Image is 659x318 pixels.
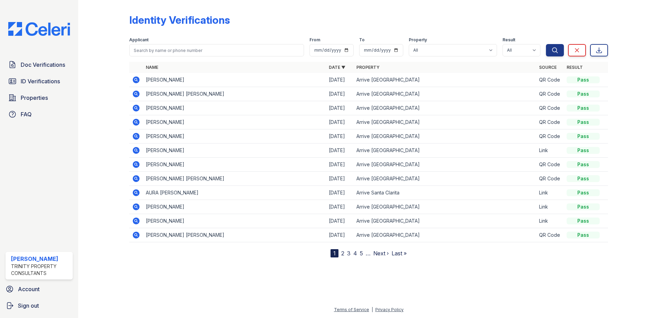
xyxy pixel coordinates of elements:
div: Pass [567,161,600,168]
a: 3 [347,250,351,257]
a: Result [567,65,583,70]
div: Pass [567,105,600,112]
td: QR Code [536,228,564,242]
a: Privacy Policy [375,307,404,312]
span: ID Verifications [21,77,60,85]
div: 1 [331,249,338,257]
a: Property [356,65,379,70]
div: | [372,307,373,312]
td: Arrive [GEOGRAPHIC_DATA] [354,214,537,228]
td: QR Code [536,101,564,115]
td: [DATE] [326,172,354,186]
td: [PERSON_NAME] [PERSON_NAME] [143,87,326,101]
td: Arrive [GEOGRAPHIC_DATA] [354,158,537,172]
td: Arrive [GEOGRAPHIC_DATA] [354,101,537,115]
label: Property [409,37,427,43]
a: Date ▼ [329,65,345,70]
label: Applicant [129,37,149,43]
div: Trinity Property Consultants [11,263,70,277]
td: [DATE] [326,129,354,144]
div: Pass [567,91,600,97]
td: Arrive [GEOGRAPHIC_DATA] [354,172,537,186]
a: Doc Verifications [6,58,73,72]
td: Link [536,144,564,158]
td: Arrive [GEOGRAPHIC_DATA] [354,87,537,101]
div: Pass [567,232,600,238]
td: [DATE] [326,228,354,242]
span: … [366,249,371,257]
td: [DATE] [326,200,354,214]
td: Arrive [GEOGRAPHIC_DATA] [354,115,537,129]
td: [PERSON_NAME] [143,158,326,172]
td: Arrive [GEOGRAPHIC_DATA] [354,73,537,87]
td: [PERSON_NAME] [143,101,326,115]
td: [DATE] [326,73,354,87]
td: [PERSON_NAME] [PERSON_NAME] [143,228,326,242]
td: Arrive [GEOGRAPHIC_DATA] [354,200,537,214]
td: QR Code [536,115,564,129]
div: Pass [567,218,600,224]
td: QR Code [536,73,564,87]
td: [DATE] [326,115,354,129]
a: Next › [373,250,389,257]
a: FAQ [6,107,73,121]
td: [DATE] [326,214,354,228]
td: [DATE] [326,101,354,115]
a: 2 [341,250,344,257]
td: QR Code [536,129,564,144]
td: [PERSON_NAME] [143,73,326,87]
td: Arrive [GEOGRAPHIC_DATA] [354,228,537,242]
td: Link [536,186,564,200]
td: [PERSON_NAME] [143,200,326,214]
div: [PERSON_NAME] [11,255,70,263]
label: From [310,37,320,43]
span: Doc Verifications [21,61,65,69]
span: Account [18,285,40,293]
td: [PERSON_NAME] [143,144,326,158]
a: 5 [360,250,363,257]
label: Result [503,37,515,43]
div: Identity Verifications [129,14,230,26]
td: [PERSON_NAME] [143,214,326,228]
td: QR Code [536,172,564,186]
td: [PERSON_NAME] [143,129,326,144]
td: [DATE] [326,158,354,172]
td: Arrive [GEOGRAPHIC_DATA] [354,144,537,158]
td: [DATE] [326,87,354,101]
a: Last » [392,250,407,257]
td: [DATE] [326,186,354,200]
a: Sign out [3,299,75,312]
a: Terms of Service [334,307,369,312]
td: [PERSON_NAME] [143,115,326,129]
span: FAQ [21,110,32,118]
input: Search by name or phone number [129,44,304,56]
td: Link [536,214,564,228]
div: Pass [567,175,600,182]
img: CE_Logo_Blue-a8612792a0a2168367f1c8372b55b34899dd931a85d93a1a3d3e32e68fde9ad4.png [3,22,75,36]
td: Arrive [GEOGRAPHIC_DATA] [354,129,537,144]
div: Pass [567,119,600,126]
td: Link [536,200,564,214]
span: Sign out [18,301,39,310]
td: QR Code [536,87,564,101]
div: Pass [567,76,600,83]
div: Pass [567,203,600,210]
td: QR Code [536,158,564,172]
label: To [359,37,365,43]
td: [DATE] [326,144,354,158]
a: Account [3,282,75,296]
a: ID Verifications [6,74,73,88]
a: Source [539,65,557,70]
div: Pass [567,133,600,140]
a: Name [146,65,158,70]
a: Properties [6,91,73,105]
div: Pass [567,189,600,196]
span: Properties [21,94,48,102]
td: [PERSON_NAME] [PERSON_NAME] [143,172,326,186]
div: Pass [567,147,600,154]
td: AURA [PERSON_NAME] [143,186,326,200]
td: Arrive Santa Clarita [354,186,537,200]
a: 4 [353,250,357,257]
